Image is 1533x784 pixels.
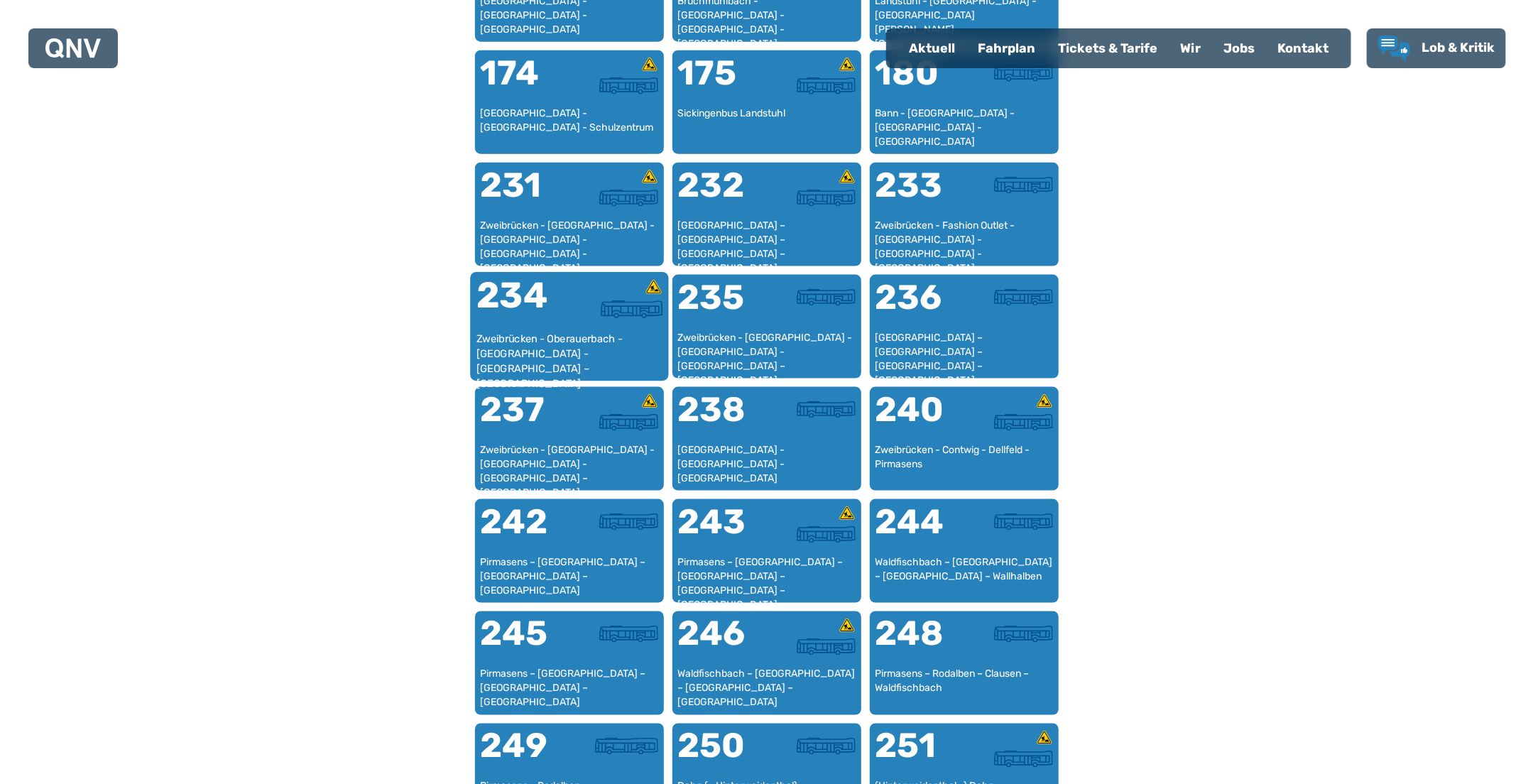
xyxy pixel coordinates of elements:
[481,393,569,444] div: 237
[481,443,658,485] div: Zweibrücken - [GEOGRAPHIC_DATA] - [GEOGRAPHIC_DATA] - [GEOGRAPHIC_DATA] – [GEOGRAPHIC_DATA]
[481,56,569,107] div: 174
[678,331,856,373] div: Zweibrücken - [GEOGRAPHIC_DATA] - [GEOGRAPHIC_DATA] - [GEOGRAPHIC_DATA] – [GEOGRAPHIC_DATA]
[678,393,767,444] div: 238
[1378,36,1495,61] a: Lob & Kritik
[678,107,856,148] div: Sickingenbus Landstuhl
[797,638,856,655] img: Überlandbus
[678,56,767,107] div: 175
[875,219,1053,261] div: Zweibrücken - Fashion Outlet - [GEOGRAPHIC_DATA] - [GEOGRAPHIC_DATA] - [GEOGRAPHIC_DATA]
[797,289,856,306] img: Überlandbus
[599,77,658,94] img: Überlandbus
[994,626,1053,643] img: Überlandbus
[994,65,1053,82] img: Überlandbus
[481,219,658,261] div: Zweibrücken - [GEOGRAPHIC_DATA] - [GEOGRAPHIC_DATA] - [GEOGRAPHIC_DATA] - [GEOGRAPHIC_DATA] - [GE...
[678,617,767,668] div: 246
[797,738,856,755] img: Überlandbus
[481,617,569,668] div: 245
[994,751,1053,768] img: Überlandbus
[476,278,569,332] div: 234
[45,34,101,62] a: QNV Logo
[599,513,658,530] img: Überlandbus
[481,168,569,219] div: 231
[678,555,856,597] div: Pirmasens – [GEOGRAPHIC_DATA] – [GEOGRAPHIC_DATA] – [GEOGRAPHIC_DATA] – [GEOGRAPHIC_DATA]
[601,300,662,318] img: Überlandbus
[797,526,856,543] img: Überlandbus
[875,555,1053,597] div: Waldfischbach – [GEOGRAPHIC_DATA] – [GEOGRAPHIC_DATA] – Wallhalben
[875,617,964,668] div: 248
[599,190,658,207] img: Überlandbus
[1047,30,1169,67] a: Tickets & Tarife
[1422,40,1495,55] span: Lob & Kritik
[595,738,658,755] img: Stadtbus
[1266,30,1340,67] a: Kontakt
[481,107,658,148] div: [GEOGRAPHIC_DATA] - [GEOGRAPHIC_DATA] - Schulzentrum
[476,332,662,375] div: Zweibrücken - Oberauerbach - [GEOGRAPHIC_DATA] - [GEOGRAPHIC_DATA] – [GEOGRAPHIC_DATA]
[994,289,1053,306] img: Überlandbus
[481,729,569,780] div: 249
[1169,30,1212,67] a: Wir
[481,555,658,597] div: Pirmasens – [GEOGRAPHIC_DATA] – [GEOGRAPHIC_DATA] – [GEOGRAPHIC_DATA]
[875,107,1053,148] div: Bann - [GEOGRAPHIC_DATA] - [GEOGRAPHIC_DATA] - [GEOGRAPHIC_DATA]
[599,626,658,643] img: Überlandbus
[678,281,767,332] div: 235
[678,668,856,709] div: Waldfischbach – [GEOGRAPHIC_DATA] – [GEOGRAPHIC_DATA] – [GEOGRAPHIC_DATA]
[898,30,966,67] a: Aktuell
[678,219,856,261] div: [GEOGRAPHIC_DATA] – [GEOGRAPHIC_DATA] – [GEOGRAPHIC_DATA] – [GEOGRAPHIC_DATA] – [GEOGRAPHIC_DATA]
[875,668,1053,709] div: Pirmasens – Rodalben – Clausen – Waldfischbach
[875,168,964,219] div: 233
[875,331,1053,373] div: [GEOGRAPHIC_DATA] – [GEOGRAPHIC_DATA] – [GEOGRAPHIC_DATA] – [GEOGRAPHIC_DATA]
[875,393,964,444] div: 240
[45,38,101,58] img: QNV Logo
[875,729,964,780] div: 251
[1212,30,1266,67] a: Jobs
[875,505,964,556] div: 244
[966,30,1047,67] a: Fahrplan
[678,729,767,780] div: 250
[875,56,964,107] div: 180
[994,177,1053,194] img: Überlandbus
[994,513,1053,530] img: Überlandbus
[599,414,658,431] img: Überlandbus
[875,281,964,332] div: 236
[481,505,569,556] div: 242
[994,414,1053,431] img: Überlandbus
[481,668,658,709] div: Pirmasens – [GEOGRAPHIC_DATA] – [GEOGRAPHIC_DATA] – [GEOGRAPHIC_DATA]
[797,77,856,94] img: Überlandbus
[875,443,1053,485] div: Zweibrücken - Contwig - Dellfeld - Pirmasens
[678,443,856,485] div: [GEOGRAPHIC_DATA] - [GEOGRAPHIC_DATA] - [GEOGRAPHIC_DATA]
[797,190,856,207] img: Überlandbus
[678,168,767,219] div: 232
[797,401,856,418] img: Überlandbus
[678,505,767,556] div: 243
